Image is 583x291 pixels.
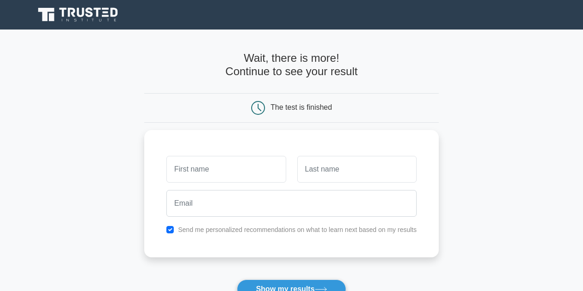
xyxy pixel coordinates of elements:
[166,156,286,183] input: First name
[271,103,332,111] div: The test is finished
[178,226,417,233] label: Send me personalized recommendations on what to learn next based on my results
[297,156,417,183] input: Last name
[166,190,417,217] input: Email
[144,52,439,78] h4: Wait, there is more! Continue to see your result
